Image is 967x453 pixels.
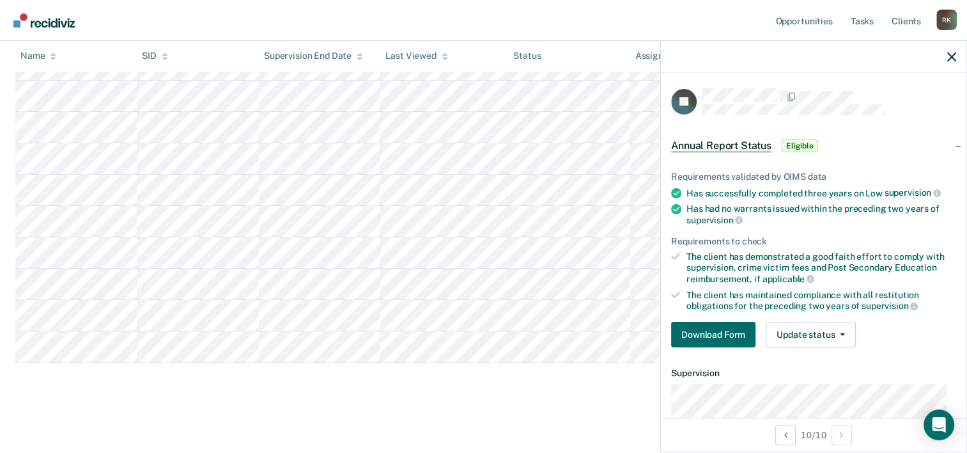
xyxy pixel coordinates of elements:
dt: Supervision [671,368,956,379]
div: Last Viewed [385,51,447,62]
a: Navigate to form link [671,322,761,347]
div: SID [142,51,168,62]
div: Annual Report StatusEligible [661,125,966,166]
div: Requirements to check [671,236,956,247]
div: Status [513,51,541,62]
span: supervision [885,187,941,198]
div: Has had no warrants issued within the preceding two years of [686,203,956,225]
button: Previous Opportunity [775,425,796,445]
button: Next Opportunity [832,425,852,445]
img: Recidiviz [13,13,75,28]
span: Annual Report Status [671,139,771,152]
span: supervision [686,215,743,225]
div: Supervision End Date [264,51,363,62]
div: R K [936,10,957,30]
span: applicable [762,274,814,284]
div: Assigned to [635,51,695,62]
div: Requirements validated by OIMS data [671,171,956,182]
div: Name [20,51,56,62]
span: Eligible [782,139,818,152]
button: Update status [766,322,856,347]
div: The client has demonstrated a good faith effort to comply with supervision, crime victim fees and... [686,251,956,284]
div: Has successfully completed three years on Low [686,187,956,199]
div: 10 / 10 [661,418,966,452]
div: Open Intercom Messenger [924,409,954,440]
div: The client has maintained compliance with all restitution obligations for the preceding two years of [686,290,956,312]
span: supervision [862,301,918,311]
button: Download Form [671,322,755,347]
button: Profile dropdown button [936,10,957,30]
